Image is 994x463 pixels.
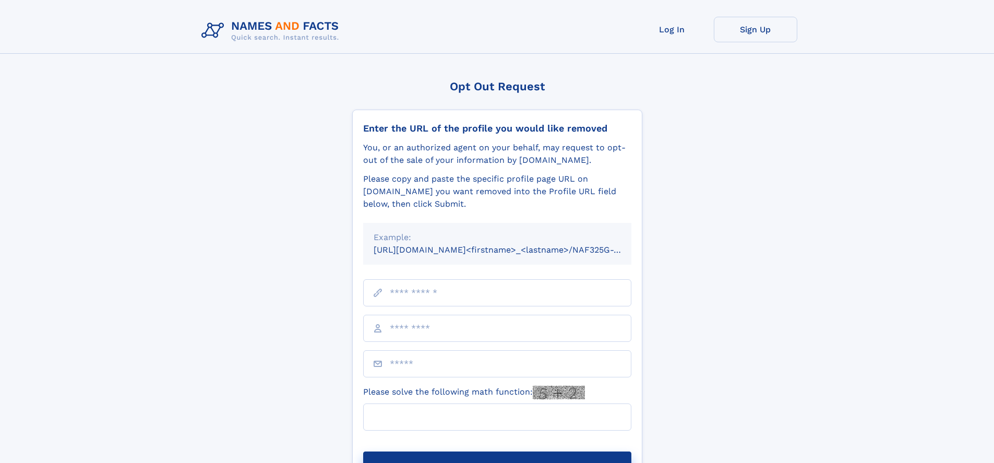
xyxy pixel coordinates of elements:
[374,245,651,255] small: [URL][DOMAIN_NAME]<firstname>_<lastname>/NAF325G-xxxxxxxx
[363,386,585,399] label: Please solve the following math function:
[374,231,621,244] div: Example:
[352,80,642,93] div: Opt Out Request
[714,17,797,42] a: Sign Up
[363,123,631,134] div: Enter the URL of the profile you would like removed
[363,141,631,167] div: You, or an authorized agent on your behalf, may request to opt-out of the sale of your informatio...
[197,17,348,45] img: Logo Names and Facts
[630,17,714,42] a: Log In
[363,173,631,210] div: Please copy and paste the specific profile page URL on [DOMAIN_NAME] you want removed into the Pr...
